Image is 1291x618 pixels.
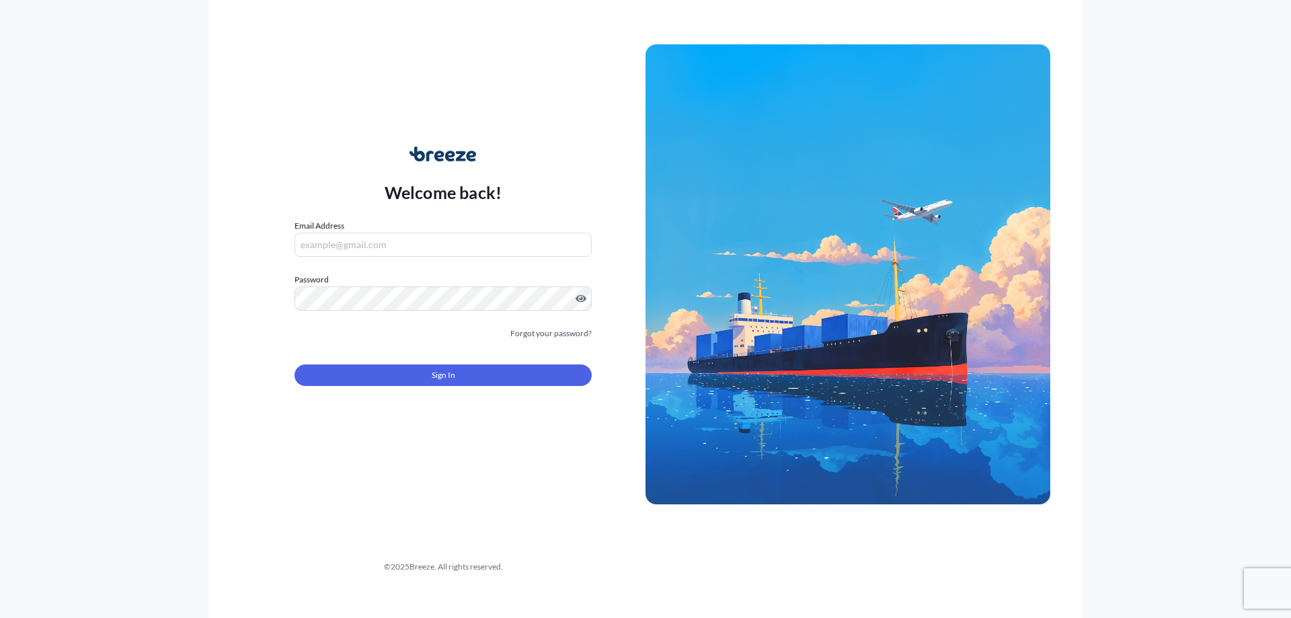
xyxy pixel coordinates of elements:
[432,369,455,382] span: Sign In
[645,44,1050,504] img: Ship illustration
[576,293,586,304] button: Show password
[295,273,592,286] label: Password
[510,327,592,340] a: Forgot your password?
[385,182,502,203] p: Welcome back!
[295,233,592,257] input: example@gmail.com
[241,560,645,574] div: © 2025 Breeze. All rights reserved.
[295,364,592,386] button: Sign In
[295,219,344,233] label: Email Address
